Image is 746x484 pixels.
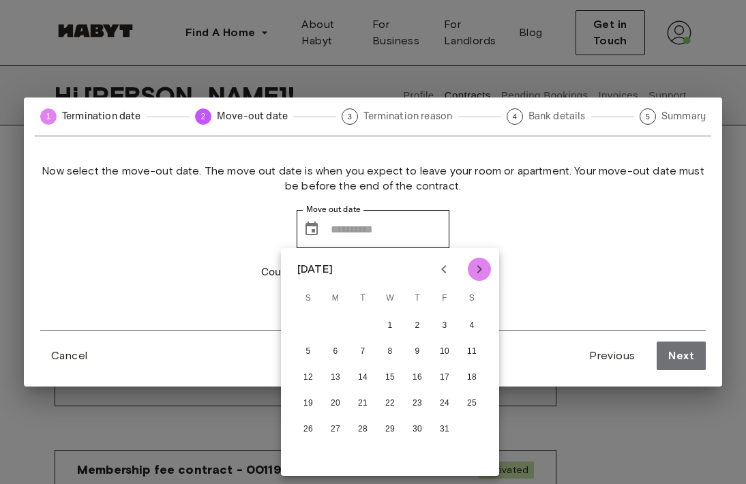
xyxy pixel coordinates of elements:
button: 18 [460,365,484,390]
span: Friday [432,285,457,312]
button: 30 [405,417,430,442]
text: 1 [46,112,51,121]
button: Previous month [432,258,456,281]
button: 29 [378,417,402,442]
button: 31 [432,417,457,442]
button: 3 [432,314,457,338]
button: 1 [378,314,402,338]
button: 23 [405,391,430,416]
button: 15 [378,365,402,390]
button: 11 [460,339,484,364]
button: Choose date [298,215,325,243]
span: Termination reason [363,109,452,123]
button: 10 [432,339,457,364]
button: 8 [378,339,402,364]
span: Now select the move-out date. The move out date is when you expect to leave your room or apartmen... [40,164,706,194]
button: 22 [378,391,402,416]
button: 24 [432,391,457,416]
button: 12 [296,365,320,390]
button: Cancel [40,342,98,369]
text: 2 [201,112,206,121]
span: Sunday [296,285,320,312]
div: [DATE] [297,261,333,277]
span: Cancel [51,348,87,364]
button: 27 [323,417,348,442]
button: 26 [296,417,320,442]
span: Move-out date [217,109,288,123]
text: 3 [348,112,352,121]
button: 25 [460,391,484,416]
button: 17 [432,365,457,390]
button: 4 [460,314,484,338]
span: Thursday [405,285,430,312]
button: 21 [350,391,375,416]
span: Termination date [62,109,141,123]
span: Previous [589,348,635,364]
span: Tuesday [350,285,375,312]
button: 7 [350,339,375,364]
button: 16 [405,365,430,390]
span: Wednesday [378,285,402,312]
button: 6 [323,339,348,364]
button: Previous [578,342,646,370]
button: 5 [296,339,320,364]
button: 9 [405,339,430,364]
button: 14 [350,365,375,390]
text: 5 [646,112,650,121]
button: 13 [323,365,348,390]
span: Bank details [528,109,586,123]
p: Couldn't find a suitable date of termination? [261,264,485,281]
button: 28 [350,417,375,442]
button: 19 [296,391,320,416]
text: 4 [512,112,516,121]
span: Summary [661,109,706,123]
button: Next month [468,258,491,281]
button: 2 [405,314,430,338]
label: Move out date [306,204,361,215]
span: Saturday [460,285,484,312]
span: Monday [323,285,348,312]
button: 20 [323,391,348,416]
